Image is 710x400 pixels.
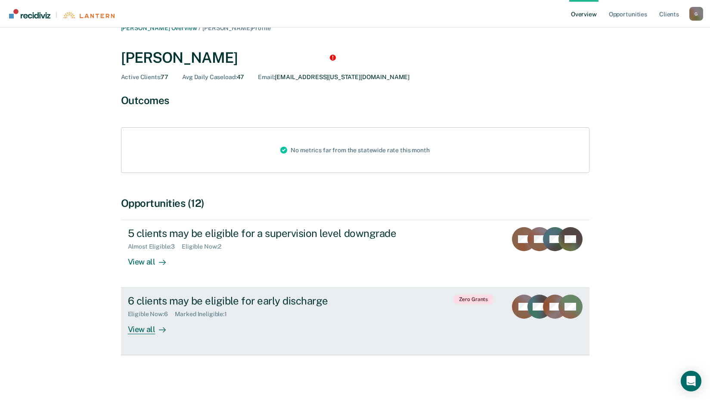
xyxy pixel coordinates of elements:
[121,197,589,209] div: Opportunities (12)
[182,243,228,250] div: Eligible Now : 2
[182,74,236,80] span: Avg Daily Caseload :
[128,243,182,250] div: Almost Eligible : 3
[121,220,589,288] a: 5 clients may be eligible for a supervision level downgradeAlmost Eligible:3Eligible Now:2View all
[258,74,275,80] span: Email :
[197,25,202,31] span: /
[121,94,589,107] div: Outcomes
[258,74,409,81] div: [EMAIL_ADDRESS][US_STATE][DOMAIN_NAME]
[9,9,50,18] img: Recidiviz
[121,25,197,31] a: [PERSON_NAME] Overview
[681,371,701,391] div: Open Intercom Messenger
[453,295,494,304] span: Zero Grants
[121,74,169,81] div: 77
[121,49,589,67] div: [PERSON_NAME]
[62,12,115,18] img: Lantern
[128,250,176,267] div: View all
[121,74,161,80] span: Active Clients :
[182,74,244,81] div: 47
[128,227,430,240] div: 5 clients may be eligible for a supervision level downgrade
[175,311,234,318] div: Marked Ineligible : 1
[329,54,337,62] div: Tooltip anchor
[50,11,62,18] span: |
[128,295,430,307] div: 6 clients may be eligible for early discharge
[202,25,270,31] span: [PERSON_NAME] Profile
[689,7,703,21] button: Profile dropdown button
[128,311,175,318] div: Eligible Now : 6
[121,288,589,355] a: 6 clients may be eligible for early dischargeEligible Now:6Marked Ineligible:1View all Zero Grants
[128,318,176,335] div: View all
[689,7,703,21] div: G
[273,128,436,172] div: No metrics far from the statewide rate this month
